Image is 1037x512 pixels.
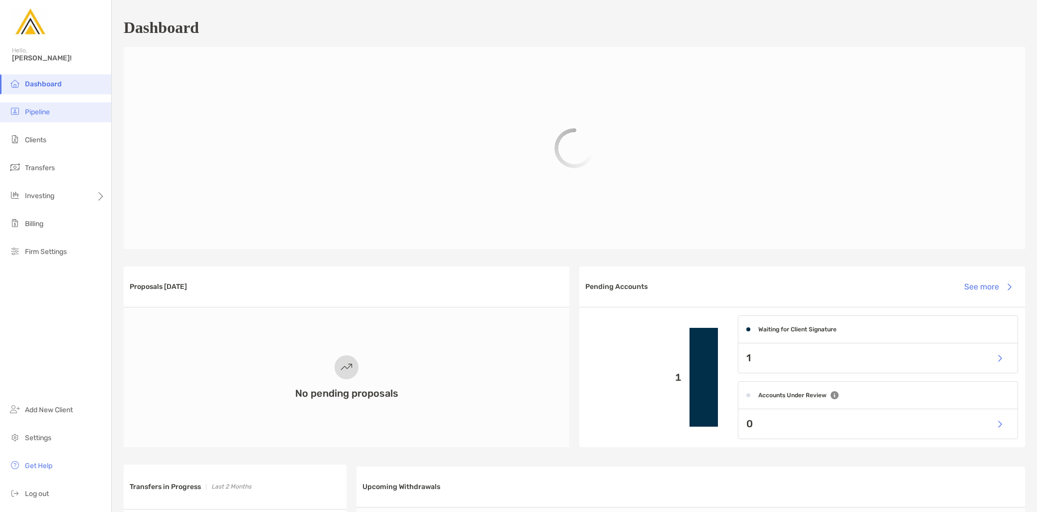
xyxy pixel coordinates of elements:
[9,487,21,499] img: logout icon
[25,490,49,498] span: Log out
[9,459,21,471] img: get-help icon
[9,431,21,443] img: settings icon
[587,371,682,384] p: 1
[25,406,73,414] span: Add New Client
[758,392,827,399] h4: Accounts Under Review
[746,352,751,364] p: 1
[585,282,648,291] h3: Pending Accounts
[362,483,440,491] h3: Upcoming Withdrawals
[295,387,398,399] h3: No pending proposals
[9,217,21,229] img: billing icon
[9,77,21,89] img: dashboard icon
[25,462,52,470] span: Get Help
[9,133,21,145] img: clients icon
[124,18,199,37] h1: Dashboard
[12,4,48,40] img: Zoe Logo
[9,189,21,201] img: investing icon
[758,326,837,333] h4: Waiting for Client Signature
[130,282,187,291] h3: Proposals [DATE]
[25,220,43,228] span: Billing
[25,192,54,200] span: Investing
[25,248,67,256] span: Firm Settings
[25,80,62,88] span: Dashboard
[12,54,105,62] span: [PERSON_NAME]!
[211,481,251,493] p: Last 2 Months
[25,108,50,116] span: Pipeline
[746,418,753,430] p: 0
[25,136,46,144] span: Clients
[9,403,21,415] img: add_new_client icon
[956,276,1019,298] button: See more
[9,105,21,117] img: pipeline icon
[25,434,51,442] span: Settings
[9,161,21,173] img: transfers icon
[9,245,21,257] img: firm-settings icon
[25,164,55,172] span: Transfers
[130,483,201,491] h3: Transfers in Progress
